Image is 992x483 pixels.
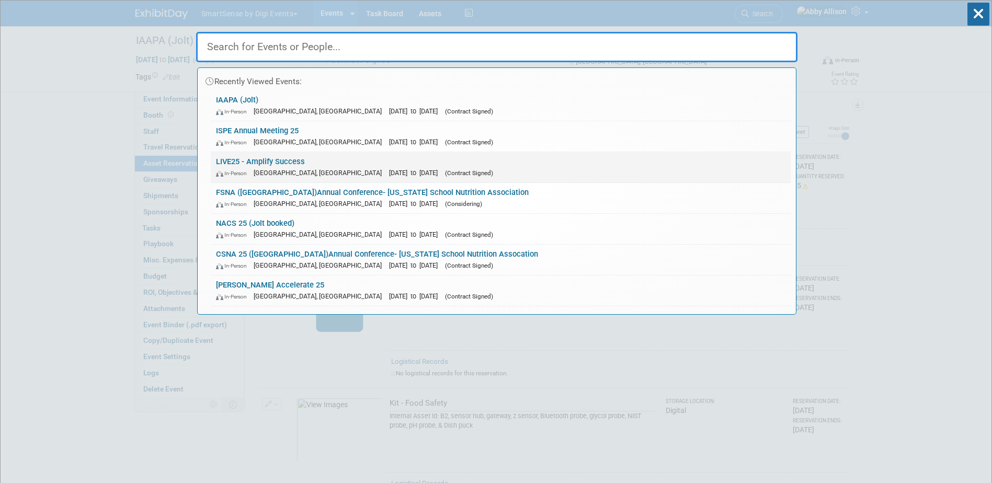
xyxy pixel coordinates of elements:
[203,68,791,90] div: Recently Viewed Events:
[389,261,443,269] span: [DATE] to [DATE]
[216,170,252,177] span: In-Person
[211,121,791,152] a: ISPE Annual Meeting 25 In-Person [GEOGRAPHIC_DATA], [GEOGRAPHIC_DATA] [DATE] to [DATE] (Contract ...
[211,245,791,275] a: CSNA 25 ([GEOGRAPHIC_DATA])Annual Conference- [US_STATE] School Nutrition Assocation In-Person [G...
[254,200,387,208] span: [GEOGRAPHIC_DATA], [GEOGRAPHIC_DATA]
[216,201,252,208] span: In-Person
[216,139,252,146] span: In-Person
[216,108,252,115] span: In-Person
[445,139,493,146] span: (Contract Signed)
[216,262,252,269] span: In-Person
[196,32,797,62] input: Search for Events or People...
[216,232,252,238] span: In-Person
[211,152,791,182] a: LIVE25 - Amplify Success In-Person [GEOGRAPHIC_DATA], [GEOGRAPHIC_DATA] [DATE] to [DATE] (Contrac...
[389,138,443,146] span: [DATE] to [DATE]
[389,169,443,177] span: [DATE] to [DATE]
[389,231,443,238] span: [DATE] to [DATE]
[211,183,791,213] a: FSNA ([GEOGRAPHIC_DATA])Annual Conference- [US_STATE] School Nutrition Association In-Person [GEO...
[211,275,791,306] a: [PERSON_NAME] Accelerate 25 In-Person [GEOGRAPHIC_DATA], [GEOGRAPHIC_DATA] [DATE] to [DATE] (Cont...
[254,169,387,177] span: [GEOGRAPHIC_DATA], [GEOGRAPHIC_DATA]
[211,214,791,244] a: NACS 25 (Jolt booked) In-Person [GEOGRAPHIC_DATA], [GEOGRAPHIC_DATA] [DATE] to [DATE] (Contract S...
[254,292,387,300] span: [GEOGRAPHIC_DATA], [GEOGRAPHIC_DATA]
[445,231,493,238] span: (Contract Signed)
[445,262,493,269] span: (Contract Signed)
[254,231,387,238] span: [GEOGRAPHIC_DATA], [GEOGRAPHIC_DATA]
[211,90,791,121] a: IAAPA (Jolt) In-Person [GEOGRAPHIC_DATA], [GEOGRAPHIC_DATA] [DATE] to [DATE] (Contract Signed)
[389,200,443,208] span: [DATE] to [DATE]
[445,169,493,177] span: (Contract Signed)
[445,293,493,300] span: (Contract Signed)
[216,293,252,300] span: In-Person
[254,107,387,115] span: [GEOGRAPHIC_DATA], [GEOGRAPHIC_DATA]
[389,292,443,300] span: [DATE] to [DATE]
[254,138,387,146] span: [GEOGRAPHIC_DATA], [GEOGRAPHIC_DATA]
[445,108,493,115] span: (Contract Signed)
[254,261,387,269] span: [GEOGRAPHIC_DATA], [GEOGRAPHIC_DATA]
[389,107,443,115] span: [DATE] to [DATE]
[445,200,482,208] span: (Considering)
